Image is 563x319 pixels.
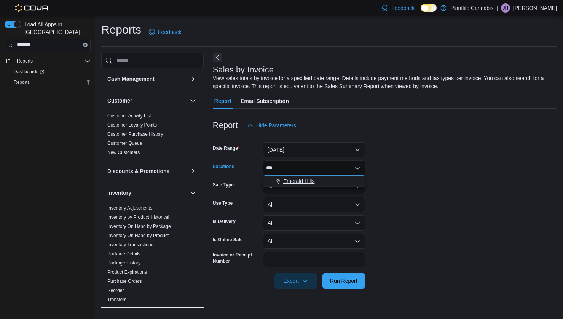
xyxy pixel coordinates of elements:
[5,53,91,107] nav: Complex example
[188,188,198,197] button: Inventory
[158,28,181,36] span: Feedback
[107,215,169,220] a: Inventory by Product Historical
[450,3,493,13] p: Plantlife Cannabis
[213,237,243,243] label: Is Online Sale
[188,74,198,83] button: Cash Management
[107,189,131,197] h3: Inventory
[263,215,365,231] button: All
[107,242,153,248] span: Inventory Transactions
[241,93,289,109] span: Email Subscription
[146,24,184,40] a: Feedback
[213,218,236,224] label: Is Delivery
[107,223,171,229] span: Inventory On Hand by Package
[107,251,140,256] a: Package Details
[101,111,204,160] div: Customer
[107,242,153,247] a: Inventory Transactions
[188,96,198,105] button: Customer
[283,177,314,185] span: Emerald Hills
[107,287,124,293] span: Reorder
[354,165,360,171] button: Close list of options
[279,273,313,289] span: Export
[107,189,187,197] button: Inventory
[101,204,204,307] div: Inventory
[379,0,418,16] a: Feedback
[107,233,169,238] a: Inventory On Hand by Product
[11,67,91,76] span: Dashboards
[107,113,151,119] a: Customer Activity List
[107,232,169,239] span: Inventory On Hand by Product
[107,97,132,104] h3: Customer
[83,43,88,47] button: Clear input
[213,65,274,74] h3: Sales by Invoice
[263,234,365,249] button: All
[244,118,299,133] button: Hide Parameters
[107,297,126,302] a: Transfers
[213,74,553,90] div: View sales totals by invoice for a specified date range. Details include payment methods and tax ...
[213,200,233,206] label: Use Type
[322,273,365,289] button: Run Report
[107,167,187,175] button: Discounts & Promotions
[496,3,498,13] p: |
[263,176,365,187] div: Choose from the following options
[15,4,49,12] img: Cova
[214,93,231,109] span: Report
[391,4,415,12] span: Feedback
[107,141,142,146] a: Customer Queue
[330,277,357,285] span: Run Report
[513,3,557,13] p: [PERSON_NAME]
[107,297,126,303] span: Transfers
[21,21,91,36] span: Load All Apps in [GEOGRAPHIC_DATA]
[107,260,140,266] a: Package History
[107,279,142,284] a: Purchase Orders
[17,58,33,64] span: Reports
[107,251,140,257] span: Package Details
[263,142,365,157] button: [DATE]
[503,3,509,13] span: JH
[107,269,147,275] a: Product Expirations
[107,167,169,175] h3: Discounts & Promotions
[256,122,296,129] span: Hide Parameters
[213,121,238,130] h3: Report
[107,150,140,155] a: New Customers
[107,260,140,266] span: Package History
[263,197,365,212] button: All
[188,167,198,176] button: Discounts & Promotions
[14,69,44,75] span: Dashboards
[107,205,152,211] a: Inventory Adjustments
[501,3,510,13] div: Jodi Hamilton
[107,131,163,137] a: Customer Purchase History
[107,75,187,83] button: Cash Management
[11,78,91,87] span: Reports
[8,66,94,77] a: Dashboards
[107,122,157,128] a: Customer Loyalty Points
[107,224,171,229] a: Inventory On Hand by Package
[107,149,140,155] span: New Customers
[14,56,36,66] button: Reports
[263,176,365,187] button: Emerald Hills
[107,288,124,293] a: Reorder
[107,113,151,119] span: Customer Activity List
[213,164,234,170] label: Locations
[8,77,94,88] button: Reports
[14,56,91,66] span: Reports
[213,145,240,151] label: Date Range
[274,273,317,289] button: Export
[11,67,47,76] a: Dashboards
[213,53,222,62] button: Next
[213,252,260,264] label: Invoice or Receipt Number
[14,79,30,85] span: Reports
[213,182,234,188] label: Sale Type
[107,140,142,146] span: Customer Queue
[107,97,187,104] button: Customer
[101,22,141,37] h1: Reports
[107,75,155,83] h3: Cash Management
[2,56,94,66] button: Reports
[11,78,33,87] a: Reports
